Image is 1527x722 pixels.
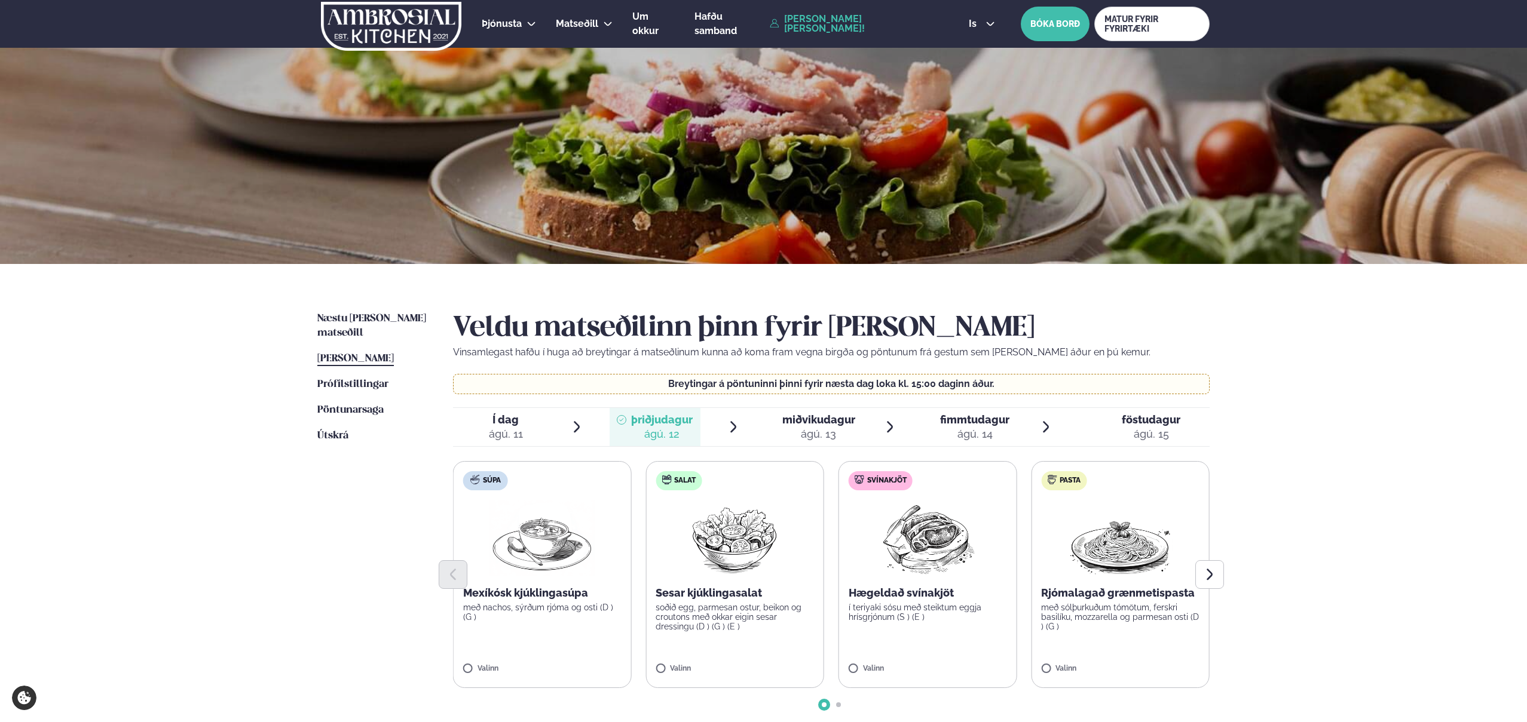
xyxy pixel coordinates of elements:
p: í teriyaki sósu með steiktum eggja hrísgrjónum (S ) (E ) [849,603,1007,622]
span: [PERSON_NAME] [317,354,394,364]
h2: Veldu matseðilinn þinn fyrir [PERSON_NAME] [453,312,1210,345]
p: Hægeldað svínakjöt [849,586,1007,600]
button: is [959,19,1004,29]
a: Um okkur [632,10,675,38]
span: Matseðill [556,18,598,29]
a: [PERSON_NAME] [PERSON_NAME]! [770,14,941,33]
span: Næstu [PERSON_NAME] matseðill [317,314,426,338]
img: pasta.svg [1047,475,1057,484]
span: Súpa [483,476,501,486]
img: logo [320,2,463,51]
button: Next slide [1195,560,1224,589]
a: Pöntunarsaga [317,403,384,417]
span: Salat [674,476,696,486]
span: föstudagur [1122,413,1180,426]
button: Previous slide [439,560,467,589]
a: [PERSON_NAME] [317,352,394,366]
p: Rjómalagað grænmetispasta [1041,586,1199,600]
img: pork.svg [855,475,864,484]
span: þriðjudagur [631,413,693,426]
span: Pasta [1060,476,1081,486]
a: Næstu [PERSON_NAME] matseðill [317,312,429,340]
span: miðvikudagur [782,413,855,426]
p: soðið egg, parmesan ostur, beikon og croutons með okkar eigin sesar dressingu (D ) (G ) (E ) [656,603,814,631]
a: Prófílstillingar [317,377,388,392]
p: með nachos, sýrðum rjóma og osti (D ) (G ) [463,603,622,622]
div: ágú. 11 [489,427,523,441]
a: Cookie settings [12,686,36,710]
span: Prófílstillingar [317,379,388,389]
span: is [969,19,980,29]
span: Go to slide 2 [836,702,841,707]
img: salad.svg [662,475,671,484]
p: Vinsamlegast hafðu í huga að breytingar á matseðlinum kunna að koma fram vegna birgða og pöntunum... [453,345,1210,360]
img: Soup.png [489,500,595,576]
span: Pöntunarsaga [317,405,384,415]
img: Pork-Meat.png [875,500,981,576]
div: ágú. 14 [940,427,1009,441]
a: Þjónusta [482,17,522,31]
p: Sesar kjúklingasalat [656,586,814,600]
div: ágú. 15 [1122,427,1180,441]
img: Spagetti.png [1068,500,1173,576]
span: Go to slide 1 [822,702,827,707]
p: með sólþurkuðum tómötum, ferskri basilíku, mozzarella og parmesan osti (D ) (G ) [1041,603,1199,631]
div: ágú. 13 [782,427,855,441]
span: Þjónusta [482,18,522,29]
span: fimmtudagur [940,413,1009,426]
span: Hafðu samband [694,11,737,36]
div: ágú. 12 [631,427,693,441]
img: Salad.png [682,500,788,576]
button: BÓKA BORÐ [1021,7,1090,41]
span: Útskrá [317,431,348,441]
span: Í dag [489,413,523,427]
a: Hafðu samband [694,10,764,38]
a: MATUR FYRIR FYRIRTÆKI [1094,7,1210,41]
p: Mexíkósk kjúklingasúpa [463,586,622,600]
img: soup.svg [470,475,480,484]
a: Matseðill [556,17,598,31]
a: Útskrá [317,429,348,443]
p: Breytingar á pöntuninni þinni fyrir næsta dag loka kl. 15:00 daginn áður. [466,379,1198,389]
span: Um okkur [632,11,659,36]
span: Svínakjöt [867,476,907,486]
